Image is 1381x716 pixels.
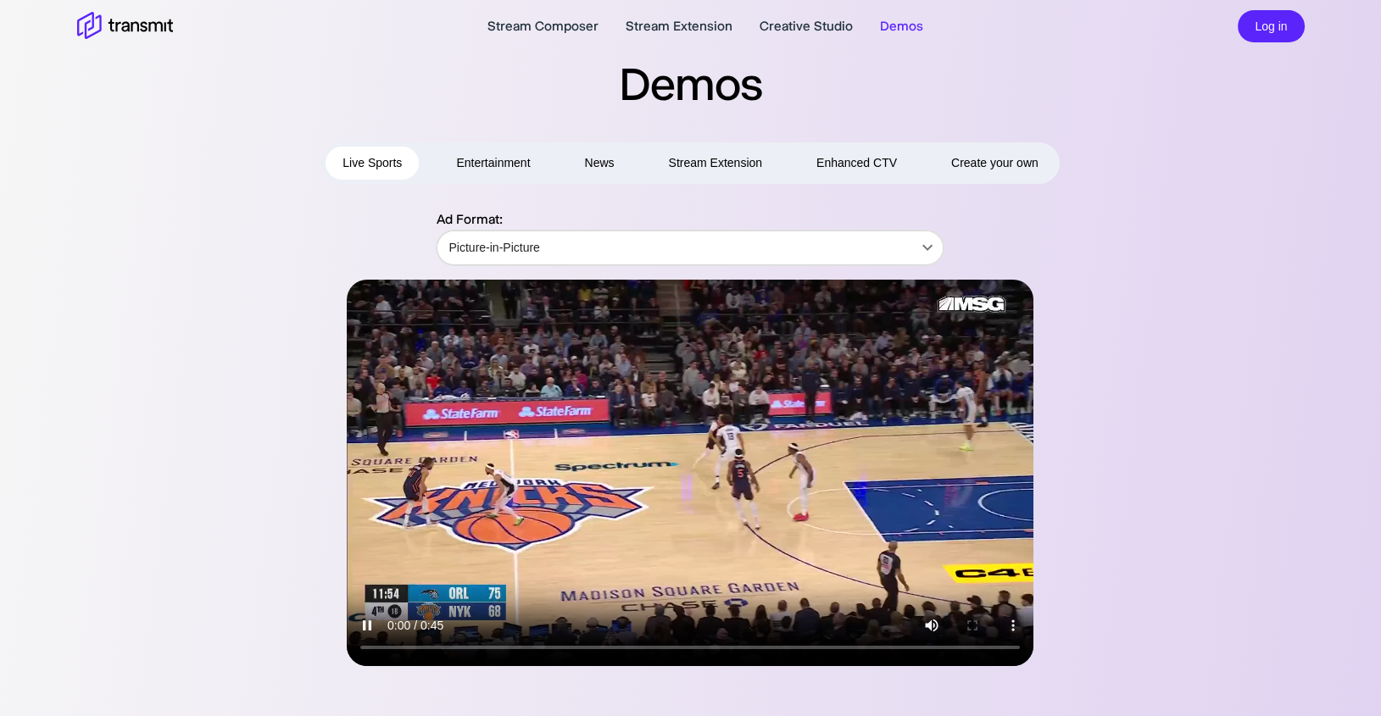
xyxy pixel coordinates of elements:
button: Stream Extension [652,147,780,180]
a: Stream Composer [487,16,599,36]
button: Entertainment [439,147,547,180]
button: Create your own [934,147,1055,180]
div: Picture-in-Picture [437,224,944,271]
button: Enhanced CTV [799,147,914,180]
a: Creative Studio [760,16,853,36]
a: Log in [1238,17,1304,33]
button: Live Sports [326,147,419,180]
button: News [568,147,632,180]
a: Stream Extension [626,16,732,36]
h2: Demos [40,54,1342,114]
span: Create your own [951,153,1039,174]
a: Demos [880,16,923,36]
button: Log in [1238,10,1304,43]
p: Ad Format: [436,209,944,230]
